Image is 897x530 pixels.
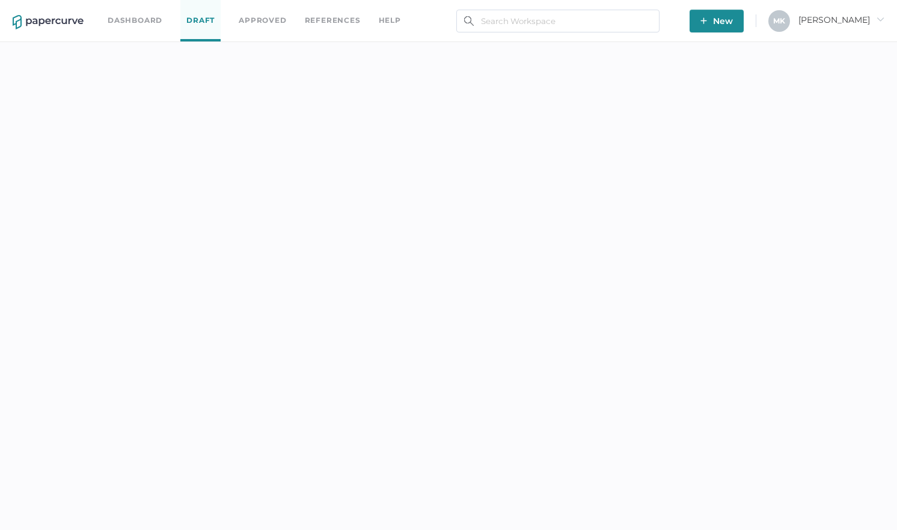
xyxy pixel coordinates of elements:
img: search.bf03fe8b.svg [464,16,474,26]
span: New [700,10,733,32]
a: References [305,14,361,27]
img: papercurve-logo-colour.7244d18c.svg [13,15,84,29]
span: M K [773,16,785,25]
i: arrow_right [876,15,884,23]
img: plus-white.e19ec114.svg [700,17,707,24]
a: Approved [239,14,286,27]
button: New [690,10,744,32]
div: help [379,14,401,27]
span: [PERSON_NAME] [798,14,884,25]
a: Dashboard [108,14,162,27]
input: Search Workspace [456,10,660,32]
